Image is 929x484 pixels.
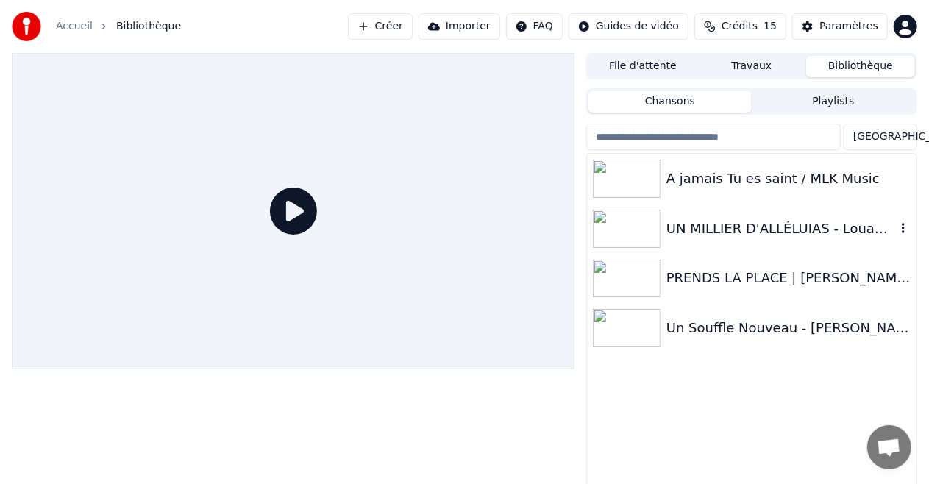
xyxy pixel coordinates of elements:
[666,218,896,239] div: UN MILLIER D'ALLÉLUIAS - Louange chez Will #2
[348,13,413,40] button: Créer
[764,19,777,34] span: 15
[694,13,786,40] button: Crédits15
[666,168,911,189] div: A jamais Tu es saint / MLK Music
[12,12,41,41] img: youka
[116,19,181,34] span: Bibliothèque
[588,91,752,113] button: Chansons
[867,425,911,469] div: Ouvrir le chat
[419,13,500,40] button: Importer
[792,13,888,40] button: Paramètres
[56,19,93,34] a: Accueil
[666,268,911,288] div: PRENDS LA PLACE | [PERSON_NAME] | Victoire Musique LIVE
[506,13,563,40] button: FAQ
[56,19,181,34] nav: breadcrumb
[752,91,915,113] button: Playlists
[588,56,697,77] button: File d'attente
[819,19,878,34] div: Paramètres
[697,56,806,77] button: Travaux
[806,56,915,77] button: Bibliothèque
[722,19,758,34] span: Crédits
[666,318,911,338] div: Un Souffle Nouveau - [PERSON_NAME] & [PERSON_NAME]
[569,13,688,40] button: Guides de vidéo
